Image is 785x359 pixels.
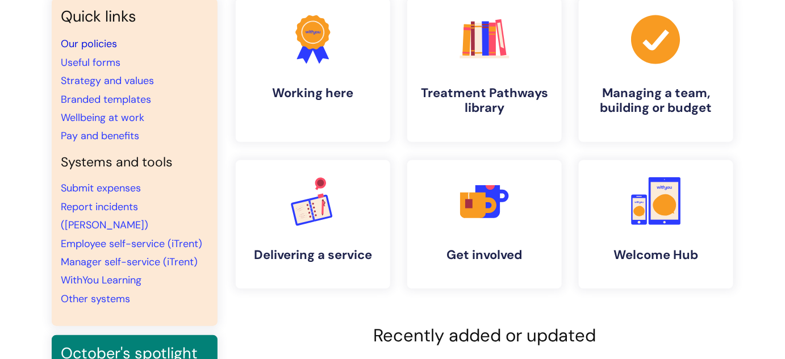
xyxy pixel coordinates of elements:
[245,86,381,101] h4: Working here
[416,248,553,262] h4: Get involved
[61,111,144,124] a: Wellbeing at work
[236,160,390,289] a: Delivering a service
[61,129,139,143] a: Pay and benefits
[588,86,724,116] h4: Managing a team, building or budget
[61,181,141,195] a: Submit expenses
[61,7,208,26] h3: Quick links
[61,255,198,269] a: Manager self-service (iTrent)
[61,93,151,106] a: Branded templates
[61,237,202,251] a: Employee self-service (iTrent)
[579,160,733,289] a: Welcome Hub
[61,200,148,232] a: Report incidents ([PERSON_NAME])
[236,325,733,346] h2: Recently added or updated
[245,248,381,262] h4: Delivering a service
[407,160,562,289] a: Get involved
[61,292,130,306] a: Other systems
[61,155,208,170] h4: Systems and tools
[416,86,553,116] h4: Treatment Pathways library
[588,248,724,262] h4: Welcome Hub
[61,56,120,69] a: Useful forms
[61,74,154,87] a: Strategy and values
[61,273,141,287] a: WithYou Learning
[61,37,117,51] a: Our policies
